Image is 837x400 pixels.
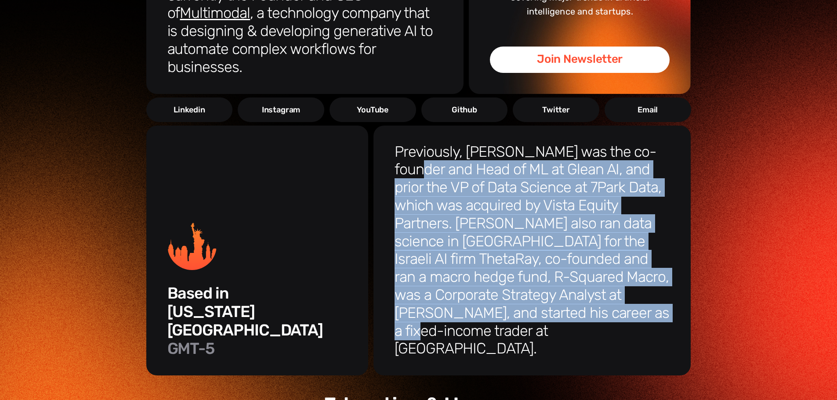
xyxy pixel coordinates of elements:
[542,105,570,115] div: Twitter
[490,47,670,73] a: Join Newsletter
[146,97,233,122] a: Linkedin
[638,105,658,115] div: Email
[180,4,250,22] a: Multimodal
[174,105,205,115] div: Linkedin
[513,97,599,122] a: Twitter
[167,339,215,358] span: GMT-5
[330,97,416,122] a: YouTube
[452,105,477,115] div: Github
[262,105,300,115] div: Instagram
[357,105,388,115] div: YouTube
[395,143,670,358] h3: Previously, [PERSON_NAME] was the co-founder and Head of ML at Glean AI, and prior the VP of Data...
[167,284,348,358] h2: Based in [US_STATE][GEOGRAPHIC_DATA] ‍
[238,97,324,122] a: Instagram
[421,97,508,122] a: Github
[605,97,691,122] a: Email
